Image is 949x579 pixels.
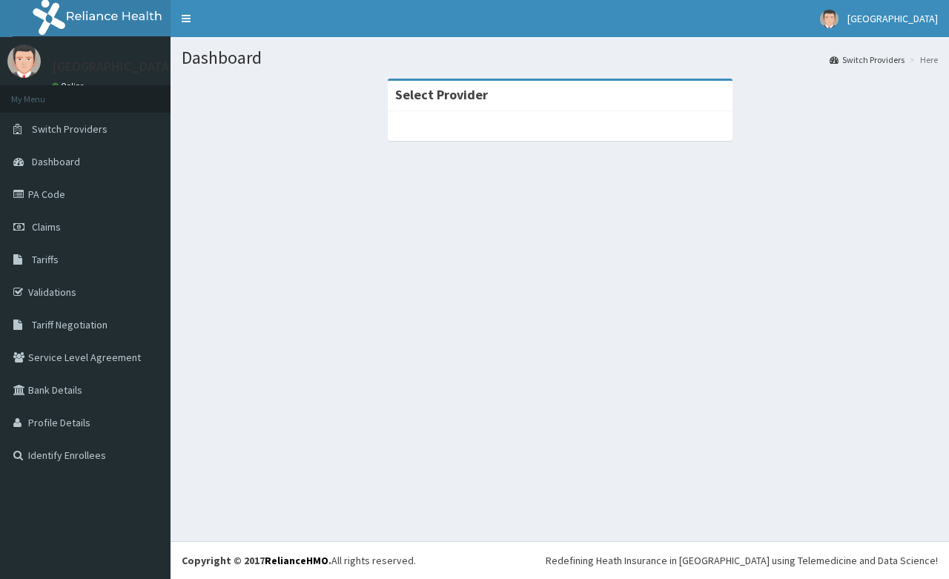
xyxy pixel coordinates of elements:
span: [GEOGRAPHIC_DATA] [847,12,938,25]
footer: All rights reserved. [171,541,949,579]
img: User Image [7,44,41,78]
a: RelianceHMO [265,554,328,567]
strong: Copyright © 2017 . [182,554,331,567]
li: Here [906,53,938,66]
strong: Select Provider [395,86,488,103]
p: [GEOGRAPHIC_DATA] [52,60,174,73]
h1: Dashboard [182,48,938,67]
span: Claims [32,220,61,234]
div: Redefining Heath Insurance in [GEOGRAPHIC_DATA] using Telemedicine and Data Science! [546,553,938,568]
a: Online [52,81,87,91]
span: Dashboard [32,155,80,168]
span: Tariff Negotiation [32,318,108,331]
a: Switch Providers [830,53,905,66]
span: Tariffs [32,253,59,266]
span: Switch Providers [32,122,108,136]
img: User Image [820,10,839,28]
